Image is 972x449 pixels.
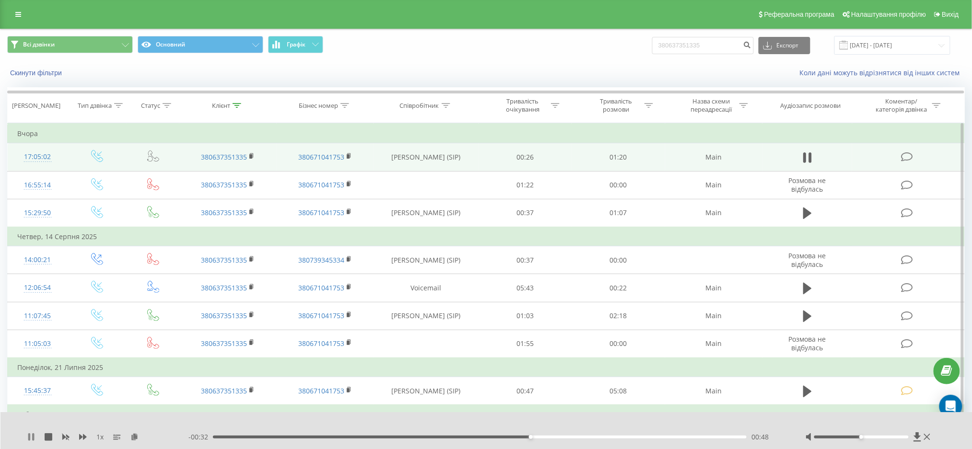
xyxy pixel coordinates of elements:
td: 00:47 [479,377,572,405]
td: Вчора [8,124,965,143]
td: Main [665,274,762,302]
div: Коментар/категорія дзвінка [874,97,930,114]
td: [PERSON_NAME] (SIP) [374,246,478,274]
button: Експорт [759,37,810,54]
div: Accessibility label [529,435,533,439]
td: 01:22 [479,171,572,199]
a: 380671041753 [298,339,344,348]
div: Назва схеми переадресації [686,97,737,114]
td: Main [665,199,762,227]
span: Розмова не відбулась [789,334,826,352]
td: 00:37 [479,246,572,274]
td: 01:07 [572,199,665,227]
td: 00:00 [572,246,665,274]
td: 05:43 [479,274,572,302]
td: Main [665,377,762,405]
div: [PERSON_NAME] [12,102,60,110]
div: Аудіозапис розмови [780,102,841,110]
td: Понеділок, 21 Липня 2025 [8,358,965,377]
div: 11:05:03 [17,334,58,353]
a: 380739345334 [298,255,344,265]
td: Main [665,143,762,171]
div: Бізнес номер [299,102,338,110]
button: Всі дзвінки [7,36,133,53]
td: [PERSON_NAME] (SIP) [374,143,478,171]
div: 16:55:14 [17,176,58,195]
a: 380671041753 [298,180,344,189]
span: - 00:32 [188,432,213,442]
td: [PERSON_NAME] (SIP) [374,377,478,405]
td: [PERSON_NAME] (SIP) [374,199,478,227]
div: Тривалість очікування [497,97,549,114]
td: 00:37 [479,199,572,227]
a: 380637351335 [201,339,247,348]
span: Розмова не відбулась [789,251,826,269]
td: 05:08 [572,377,665,405]
td: 00:22 [572,274,665,302]
a: 380637351335 [201,180,247,189]
span: 1 x [96,432,104,442]
div: Клієнт [212,102,230,110]
td: 01:20 [572,143,665,171]
td: Main [665,171,762,199]
td: 00:00 [572,171,665,199]
td: [PERSON_NAME] (SIP) [374,302,478,330]
a: 380637351335 [201,386,247,395]
span: Розмова не відбулась [789,176,826,194]
span: 00:48 [751,432,769,442]
button: Основний [138,36,263,53]
td: Voicemail [374,274,478,302]
span: Всі дзвінки [23,41,55,48]
a: Коли дані можуть відрізнятися вiд інших систем [800,68,965,77]
input: Пошук за номером [652,37,754,54]
a: 380671041753 [298,283,344,292]
div: Співробітник [400,102,439,110]
td: 00:26 [479,143,572,171]
a: 380671041753 [298,152,344,161]
div: 14:00:21 [17,251,58,269]
div: 12:06:54 [17,278,58,297]
div: 15:45:37 [17,381,58,400]
td: Main [665,302,762,330]
td: Субота, 19 Липня 2025 [8,405,965,424]
a: 380671041753 [298,208,344,217]
a: 380671041753 [298,311,344,320]
div: Open Intercom Messenger [939,395,962,418]
td: 02:18 [572,302,665,330]
td: 01:03 [479,302,572,330]
div: 11:07:45 [17,307,58,325]
div: 15:29:50 [17,204,58,222]
button: Графік [268,36,323,53]
a: 380637351335 [201,208,247,217]
button: Скинути фільтри [7,69,67,77]
a: 380637351335 [201,152,247,161]
a: 380637351335 [201,311,247,320]
a: 380671041753 [298,386,344,395]
td: 01:55 [479,330,572,358]
div: Accessibility label [860,435,864,439]
div: Тривалість розмови [591,97,642,114]
span: Налаштування профілю [851,11,926,18]
div: Тип дзвінка [78,102,112,110]
div: Статус [141,102,160,110]
td: Main [665,330,762,358]
span: Реферальна програма [764,11,835,18]
span: Графік [287,41,305,48]
a: 380637351335 [201,255,247,265]
span: Вихід [942,11,959,18]
td: 00:00 [572,330,665,358]
a: 380637351335 [201,283,247,292]
div: 17:05:02 [17,148,58,166]
td: Четвер, 14 Серпня 2025 [8,227,965,246]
